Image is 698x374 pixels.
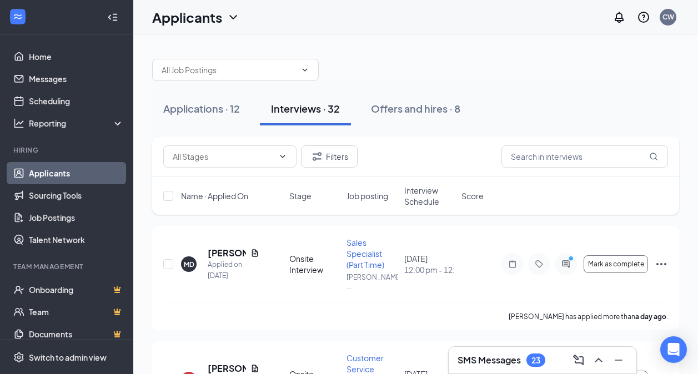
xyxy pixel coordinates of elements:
[509,312,668,321] p: [PERSON_NAME] has applied more than .
[173,150,274,163] input: All Stages
[29,90,124,112] a: Scheduling
[590,351,607,369] button: ChevronUp
[347,272,397,291] p: [PERSON_NAME] ...
[635,312,666,321] b: a day ago
[29,229,124,251] a: Talent Network
[181,190,248,201] span: Name · Applied On
[570,351,587,369] button: ComposeMessage
[458,354,521,366] h3: SMS Messages
[310,150,324,163] svg: Filter
[271,102,340,115] div: Interviews · 32
[13,352,24,363] svg: Settings
[404,185,455,207] span: Interview Schedule
[301,145,358,168] button: Filter Filters
[566,255,579,264] svg: PrimaryDot
[289,253,340,275] div: Onsite Interview
[29,323,124,345] a: DocumentsCrown
[637,11,650,24] svg: QuestionInfo
[572,353,585,367] svg: ComposeMessage
[29,184,124,206] a: Sourcing Tools
[29,206,124,229] a: Job Postings
[162,64,296,76] input: All Job Postings
[13,118,24,129] svg: Analysis
[501,145,668,168] input: Search in interviews
[612,353,625,367] svg: Minimize
[29,46,124,68] a: Home
[29,279,124,301] a: OnboardingCrown
[163,102,240,115] div: Applications · 12
[250,249,259,257] svg: Document
[152,8,222,27] h1: Applicants
[278,152,287,161] svg: ChevronDown
[371,102,460,115] div: Offers and hires · 8
[662,12,674,22] div: CW
[588,260,644,268] span: Mark as complete
[13,145,122,155] div: Hiring
[461,190,484,201] span: Score
[347,190,388,201] span: Job posting
[107,12,118,23] svg: Collapse
[660,336,687,363] div: Open Intercom Messenger
[289,190,312,201] span: Stage
[404,253,455,275] div: [DATE]
[612,11,626,24] svg: Notifications
[559,260,573,269] svg: ActiveChat
[208,259,259,281] div: Applied on [DATE]
[610,351,627,369] button: Minimize
[29,352,107,363] div: Switch to admin view
[592,353,605,367] svg: ChevronUp
[300,65,309,74] svg: ChevronDown
[649,152,658,161] svg: MagnifyingGlass
[184,260,194,269] div: MD
[584,255,648,273] button: Mark as complete
[250,364,259,373] svg: Document
[12,11,23,22] svg: WorkstreamLogo
[531,356,540,365] div: 23
[404,264,455,275] span: 12:00 pm - 12:30 pm
[13,262,122,271] div: Team Management
[29,68,124,90] a: Messages
[227,11,240,24] svg: ChevronDown
[29,118,124,129] div: Reporting
[506,260,519,269] svg: Note
[347,237,384,270] span: Sales Specialist (Part Time)
[29,162,124,184] a: Applicants
[533,260,546,269] svg: Tag
[29,301,124,323] a: TeamCrown
[208,247,246,259] h5: [PERSON_NAME]
[655,257,668,271] svg: Ellipses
